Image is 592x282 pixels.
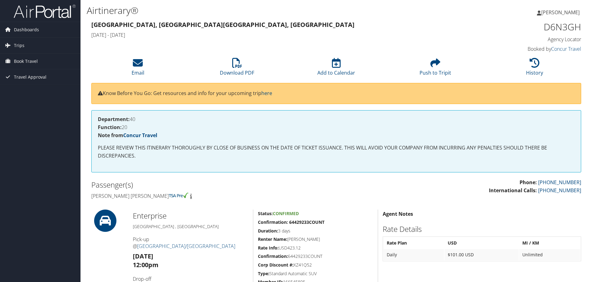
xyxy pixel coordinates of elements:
[258,262,373,268] h5: XZ41Q52
[98,117,575,122] h4: 40
[489,187,537,194] strong: International Calls:
[317,61,355,76] a: Add to Calendar
[14,69,46,85] span: Travel Approval
[137,243,235,249] a: [GEOGRAPHIC_DATA]/[GEOGRAPHIC_DATA]
[133,210,248,221] h2: Enterprise
[258,271,373,277] h5: Standard Automatic SUV
[541,9,580,16] span: [PERSON_NAME]
[91,193,332,199] h4: [PERSON_NAME] [PERSON_NAME]
[98,144,575,160] p: PLEASE REVIEW THIS ITINERARY THOROUGHLY BY CLOSE OF BUSINESS ON THE DATE OF TICKET ISSUANCE. THIS...
[123,132,157,139] a: Concur Travel
[258,228,278,234] strong: Duration:
[466,20,581,33] h1: D6N3GH
[420,61,451,76] a: Push to Tripit
[14,38,24,53] span: Trips
[538,187,581,194] a: [PHONE_NUMBER]
[133,223,248,230] h5: [GEOGRAPHIC_DATA] , [GEOGRAPHIC_DATA]
[466,36,581,43] h4: Agency Locator
[14,4,76,19] img: airportal-logo.png
[526,61,543,76] a: History
[258,253,373,259] h5: 64429233COUNT
[383,224,581,234] h2: Rate Details
[466,46,581,52] h4: Booked by
[537,3,586,22] a: [PERSON_NAME]
[258,271,269,276] strong: Type:
[133,252,153,260] strong: [DATE]
[132,61,144,76] a: Email
[98,124,122,131] strong: Function:
[98,125,575,130] h4: 20
[384,249,444,260] td: Daily
[445,237,519,249] th: USD
[384,237,444,249] th: Rate Plan
[258,253,288,259] strong: Confirmation:
[519,237,580,249] th: MI / KM
[133,261,159,269] strong: 12:00pm
[258,210,273,216] strong: Status:
[258,228,373,234] h5: 3 days
[133,236,248,250] h4: Pick-up @
[538,179,581,186] a: [PHONE_NUMBER]
[98,116,130,123] strong: Department:
[519,249,580,260] td: Unlimited
[258,262,294,268] strong: Corp Discount #:
[169,193,189,198] img: tsa-precheck.png
[520,179,537,186] strong: Phone:
[258,219,324,225] strong: Confirmation: 64429233COUNT
[220,61,254,76] a: Download PDF
[261,90,272,97] a: here
[551,46,581,52] a: Concur Travel
[91,32,456,38] h4: [DATE] - [DATE]
[91,180,332,190] h2: Passenger(s)
[258,236,373,242] h5: [PERSON_NAME]
[258,236,287,242] strong: Renter Name:
[87,4,420,17] h1: Airtinerary®
[258,245,373,251] h5: USD423.12
[445,249,519,260] td: $101.00 USD
[273,210,299,216] span: Confirmed
[258,245,279,251] strong: Rate Info:
[14,22,39,37] span: Dashboards
[14,54,38,69] span: Book Travel
[98,132,157,139] strong: Note from
[98,89,575,98] p: Know Before You Go: Get resources and info for your upcoming trip
[91,20,355,29] strong: [GEOGRAPHIC_DATA], [GEOGRAPHIC_DATA] [GEOGRAPHIC_DATA], [GEOGRAPHIC_DATA]
[383,210,413,217] strong: Agent Notes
